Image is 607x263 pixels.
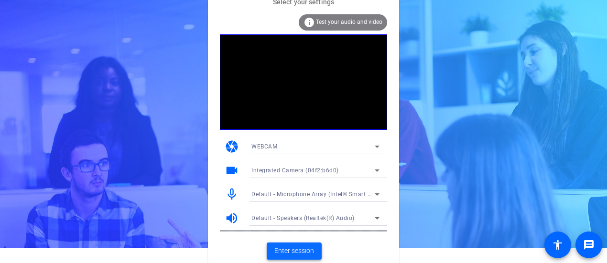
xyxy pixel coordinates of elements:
mat-icon: accessibility [552,239,564,251]
mat-icon: camera [225,139,239,154]
mat-icon: mic_none [225,187,239,201]
mat-icon: message [583,239,595,251]
span: Integrated Camera (04f2:b6d0) [251,167,339,174]
mat-icon: volume_up [225,211,239,225]
span: Default - Speakers (Realtek(R) Audio) [251,215,355,221]
mat-icon: info [303,17,315,28]
span: Enter session [274,246,314,256]
mat-icon: videocam [225,163,239,178]
span: Test your audio and video [316,19,382,25]
span: Default - Microphone Array (Intel® Smart Sound Technology for Digital Microphones) [251,190,488,198]
button: Enter session [267,242,322,260]
span: WEBCAM [251,143,277,150]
